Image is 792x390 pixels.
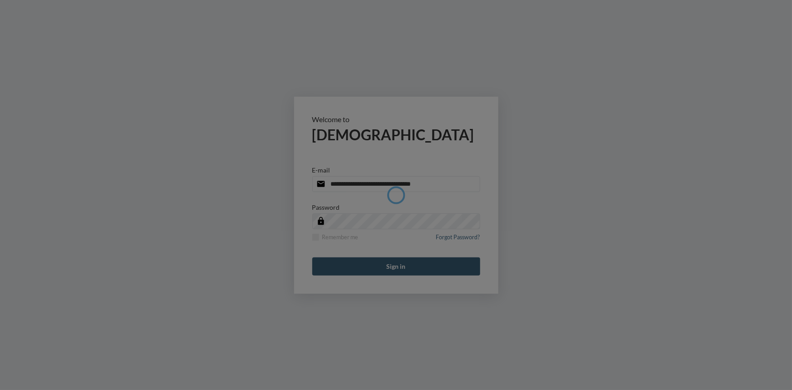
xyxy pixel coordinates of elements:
h2: [DEMOGRAPHIC_DATA] [312,126,480,143]
button: Sign in [312,257,480,276]
label: Remember me [312,234,359,241]
a: Forgot Password? [436,234,480,246]
p: E-mail [312,166,330,174]
p: Password [312,203,340,211]
p: Welcome to [312,115,480,123]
